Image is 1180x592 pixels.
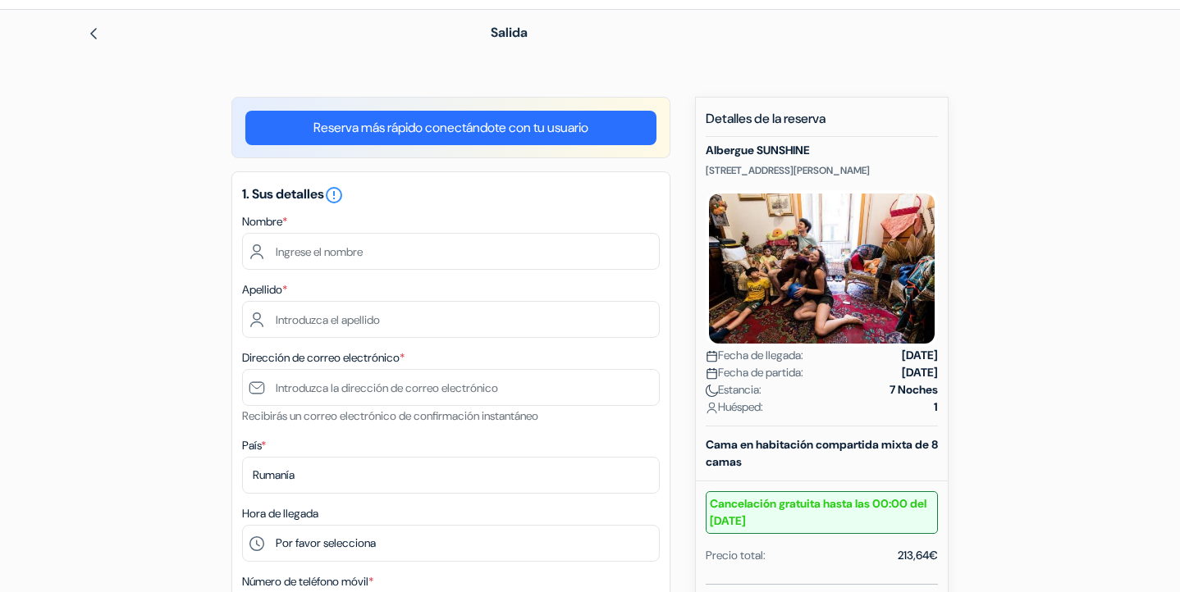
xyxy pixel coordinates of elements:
[898,547,938,564] div: 213,64€
[706,402,718,414] img: user_icon.svg
[706,367,718,380] img: calendar.svg
[934,398,938,416] strong: 1
[706,385,718,397] img: moon.svg
[706,364,803,381] span: Fecha de partida:
[706,491,938,534] small: Cancelación gratuita hasta las 00:00 del [DATE]
[242,233,660,270] input: Ingrese el nombre
[245,111,656,145] a: Reserva más rápido conectándote con tu usuario
[902,364,938,381] strong: [DATE]
[242,281,287,298] label: Apellido
[242,505,318,522] label: Hora de llegada
[242,408,538,423] small: Recibirás un correo electrónico de confirmación instantáneo
[242,437,266,454] label: País
[902,347,938,364] strong: [DATE]
[706,143,938,157] h5: Albergue SUNSHINE
[890,381,938,398] strong: 7 Noches
[706,547,766,564] div: Precio total:
[706,437,938,469] b: Cama en habitación compartida mixta de 8 camas
[242,301,660,338] input: Introduzca el apellido
[242,185,660,205] h5: 1. Sus detalles
[706,164,938,177] p: [STREET_ADDRESS][PERSON_NAME]
[324,185,344,205] i: error_outline
[242,213,287,230] label: Nombre
[324,185,344,203] a: error_outline
[706,111,938,137] h5: Detalles de la reserva
[706,350,718,362] img: calendar.svg
[706,398,763,416] span: Huésped:
[491,24,528,41] span: Salida
[706,381,762,398] span: Estancia:
[242,369,660,406] input: Introduzca la dirección de correo electrónico
[706,347,803,364] span: Fecha de llegada:
[242,349,405,367] label: Dirección de correo electrónico
[242,573,373,590] label: Número de teléfono móvil
[87,27,100,40] img: left_arrow.svg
